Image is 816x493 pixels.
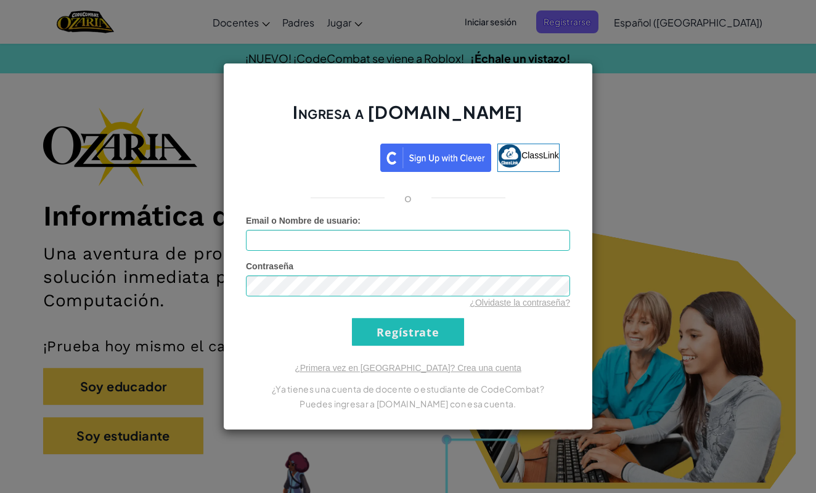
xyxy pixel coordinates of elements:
[246,216,357,226] span: Email o Nombre de usuario
[246,261,293,271] span: Contraseña
[295,363,521,373] a: ¿Primera vez en [GEOGRAPHIC_DATA]? Crea una cuenta
[404,190,412,205] p: o
[470,298,570,308] a: ¿Olvidaste la contraseña?
[521,150,559,160] span: ClassLink
[563,12,804,198] iframe: Diálogo de Acceder con Google
[246,100,570,136] h2: Ingresa a [DOMAIN_NAME]
[250,142,380,169] iframe: Botón de Acceder con Google
[352,318,464,346] input: Regístrate
[246,214,361,227] label: :
[498,144,521,168] img: classlink-logo-small.png
[256,144,374,172] a: Acceder con Google. Se abre en una pestaña nueva
[246,396,570,411] p: Puedes ingresar a [DOMAIN_NAME] con esa cuenta.
[256,142,374,169] div: Acceder con Google. Se abre en una pestaña nueva
[246,381,570,396] p: ¿Ya tienes una cuenta de docente o estudiante de CodeCombat?
[380,144,491,172] img: clever_sso_button@2x.png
